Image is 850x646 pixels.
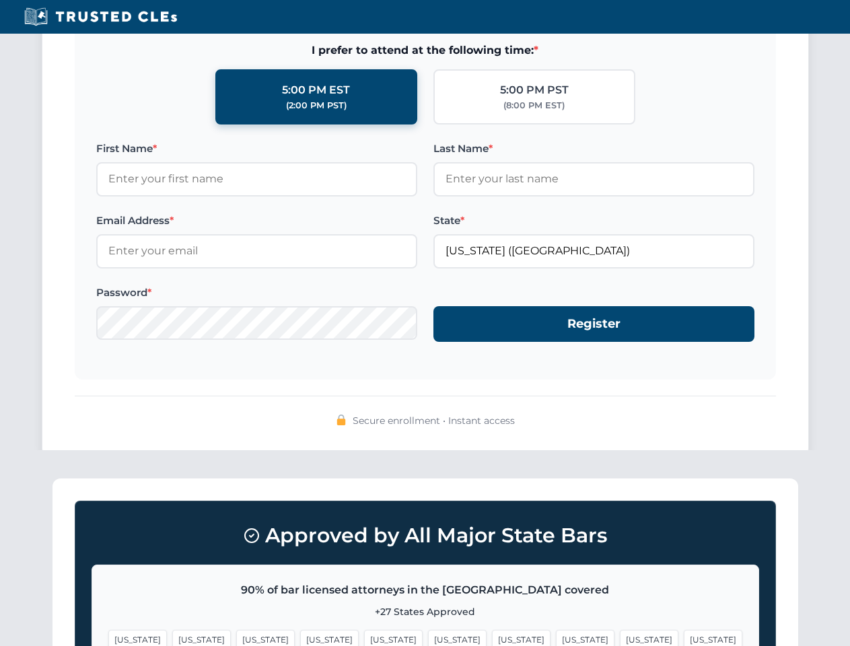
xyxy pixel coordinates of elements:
[433,141,754,157] label: Last Name
[433,162,754,196] input: Enter your last name
[96,234,417,268] input: Enter your email
[96,141,417,157] label: First Name
[92,517,759,554] h3: Approved by All Major State Bars
[108,581,742,599] p: 90% of bar licensed attorneys in the [GEOGRAPHIC_DATA] covered
[336,415,347,425] img: 🔒
[96,162,417,196] input: Enter your first name
[500,81,569,99] div: 5:00 PM PST
[433,306,754,342] button: Register
[282,81,350,99] div: 5:00 PM EST
[96,285,417,301] label: Password
[433,234,754,268] input: Florida (FL)
[20,7,181,27] img: Trusted CLEs
[108,604,742,619] p: +27 States Approved
[96,42,754,59] span: I prefer to attend at the following time:
[503,99,565,112] div: (8:00 PM EST)
[96,213,417,229] label: Email Address
[433,213,754,229] label: State
[286,99,347,112] div: (2:00 PM PST)
[353,413,515,428] span: Secure enrollment • Instant access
